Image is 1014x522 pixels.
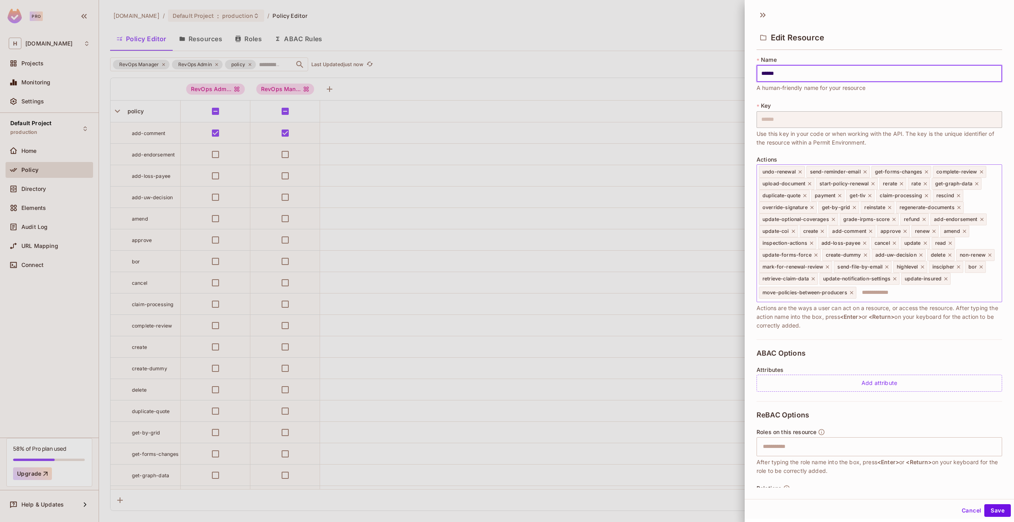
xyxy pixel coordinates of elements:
span: refund [904,216,920,223]
span: payment [815,192,835,199]
div: highlevel [893,261,927,273]
span: delete [931,252,945,258]
div: get-tiv [846,190,875,202]
span: inscipher [932,264,954,270]
div: refund [900,213,929,225]
div: upload-document [759,178,814,190]
span: Edit Resource [771,33,824,42]
div: undo-renewal [759,166,805,178]
span: update-forms-force [762,252,812,258]
span: grade-irpms-score [843,216,890,223]
div: approve [877,225,910,237]
span: non-renew [960,252,985,258]
span: retrieve-claim-data [762,276,809,282]
div: update-optional-coverages [759,213,838,225]
span: <Enter> [877,459,899,465]
span: Actions are the ways a user can act on a resource, or access the resource. After typing the actio... [757,304,1002,330]
span: update [904,240,921,246]
span: add-comment [832,228,866,234]
span: duplicate-quote [762,192,801,199]
div: update-forms-force [759,249,821,261]
div: start-policy-renewal [816,178,878,190]
span: add-uw-decision [875,252,917,258]
span: add-loss-payee [821,240,860,246]
div: create [800,225,827,237]
div: get-forms-changes [871,166,932,178]
div: send-reminder-email [806,166,870,178]
span: move-policies-between-producers [762,290,847,296]
span: Name [761,57,777,63]
div: grade-irpms-score [840,213,899,225]
div: update [901,237,930,249]
div: mark-for-renewal-review [759,261,832,273]
span: approve [881,228,901,234]
span: Key [761,103,771,109]
div: inspection-actions [759,237,816,249]
div: create-dummy [822,249,870,261]
span: Actions [757,156,777,163]
div: renew [911,225,939,237]
span: update-notification-settings [823,276,890,282]
div: payment [811,190,844,202]
span: send-file-by-email [837,264,882,270]
span: rescind [936,192,954,199]
span: get-graph-data [935,181,972,187]
div: move-policies-between-producers [759,287,856,299]
span: update-insured [905,276,942,282]
span: claim-processing [880,192,922,199]
span: regenerate-documents [900,204,955,211]
span: amend [944,228,960,234]
span: rerate [883,181,897,187]
span: update-coi [762,228,789,234]
span: get-forms-changes [875,169,923,175]
span: mark-for-renewal-review [762,264,823,270]
span: ABAC Options [757,349,806,357]
div: regenerate-documents [896,202,964,213]
span: After typing the role name into the box, press or on your keyboard for the role to be correctly a... [757,458,1002,475]
div: update-coi [759,225,798,237]
div: get-by-grid [818,202,860,213]
div: get-graph-data [932,178,982,190]
span: Use this key in your code or when working with the API. The key is the unique identifier of the r... [757,130,1002,147]
span: rate [911,181,921,187]
div: override-signature [759,202,817,213]
span: start-policy-renewal [820,181,869,187]
div: duplicate-quote [759,190,810,202]
span: renew [915,228,930,234]
div: inscipher [929,261,963,273]
span: ReBAC Options [757,411,809,419]
div: update-insured [901,273,951,285]
div: rescind [933,190,963,202]
span: bor [968,264,977,270]
div: delete [927,249,955,261]
span: reinstate [864,204,885,211]
span: inspection-actions [762,240,807,246]
div: add-comment [829,225,875,237]
div: add-uw-decision [872,249,926,261]
span: read [935,240,946,246]
span: Relations [757,485,781,492]
span: add-endorsement [934,216,977,223]
div: reinstate [861,202,894,213]
div: send-file-by-email [834,261,892,273]
span: get-by-grid [822,204,850,211]
span: Roles on this resource [757,429,816,435]
span: override-signature [762,204,808,211]
span: <Return> [869,313,894,320]
span: create-dummy [826,252,861,258]
div: add-endorsement [930,213,986,225]
span: <Return> [906,459,932,465]
span: complete-review [936,169,977,175]
span: send-reminder-email [810,169,861,175]
div: amend [940,225,969,237]
div: update-notification-settings [820,273,900,285]
div: rate [908,178,930,190]
div: complete-review [933,166,986,178]
div: bor [965,261,986,273]
div: non-renew [956,249,995,261]
div: add-loss-payee [818,237,869,249]
span: highlevel [897,264,918,270]
div: Add attribute [757,375,1002,392]
button: Cancel [959,504,984,517]
div: cancel [871,237,899,249]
